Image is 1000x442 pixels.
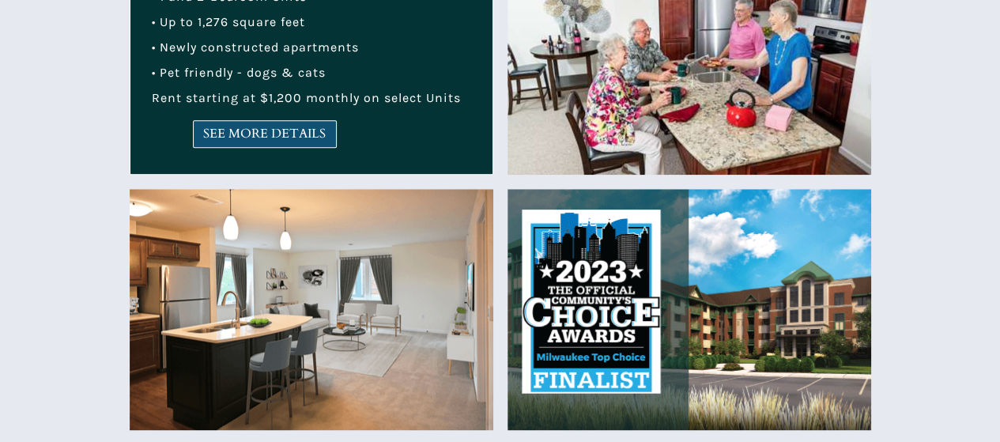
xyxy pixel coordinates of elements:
span: • Pet friendly - dogs & cats [152,65,326,80]
span: Rent starting at $1,200 monthly on select Units [152,90,461,105]
span: • Up to 1,276 square feet [152,14,305,29]
a: SEE MORE DETAILS [193,120,337,148]
span: SEE MORE DETAILS [194,127,336,142]
span: • Newly constructed apartments [152,40,359,55]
